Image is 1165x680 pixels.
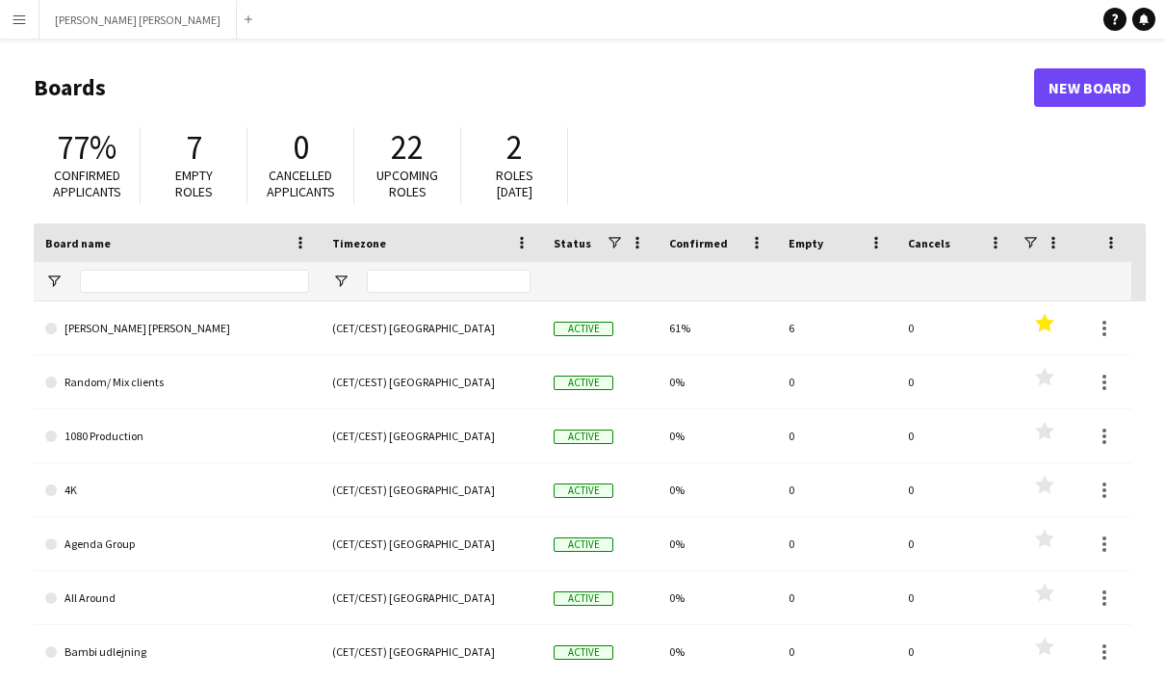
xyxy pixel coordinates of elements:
div: 0 [777,463,896,516]
span: 7 [186,126,202,169]
div: 0% [658,625,777,678]
div: 0 [777,571,896,624]
div: 0% [658,517,777,570]
span: Confirmed applicants [53,167,121,200]
div: 0% [658,463,777,516]
span: Board name [45,236,111,250]
span: Empty [789,236,823,250]
span: Active [554,484,613,498]
div: 61% [658,301,777,354]
a: New Board [1034,68,1146,107]
div: 0% [658,409,777,462]
input: Timezone Filter Input [367,270,531,293]
span: 22 [391,126,424,169]
button: Open Filter Menu [45,273,63,290]
div: 0% [658,571,777,624]
div: (CET/CEST) [GEOGRAPHIC_DATA] [321,571,542,624]
div: 0 [896,625,1016,678]
div: 0 [896,355,1016,408]
a: Random/ Mix clients [45,355,309,409]
div: (CET/CEST) [GEOGRAPHIC_DATA] [321,301,542,354]
div: 0 [896,517,1016,570]
div: 0 [896,409,1016,462]
div: 0 [896,301,1016,354]
span: Status [554,236,591,250]
h1: Boards [34,73,1034,102]
span: Cancelled applicants [267,167,335,200]
a: 1080 Production [45,409,309,463]
div: (CET/CEST) [GEOGRAPHIC_DATA] [321,625,542,678]
div: 0 [896,463,1016,516]
div: (CET/CEST) [GEOGRAPHIC_DATA] [321,463,542,516]
span: 77% [57,126,116,169]
span: Active [554,322,613,336]
button: [PERSON_NAME] [PERSON_NAME] [39,1,237,39]
span: 2 [506,126,523,169]
div: (CET/CEST) [GEOGRAPHIC_DATA] [321,517,542,570]
div: 0 [777,409,896,462]
span: Active [554,376,613,390]
span: Roles [DATE] [496,167,533,200]
span: Active [554,645,613,660]
span: Active [554,591,613,606]
span: Confirmed [669,236,728,250]
span: Upcoming roles [376,167,438,200]
div: (CET/CEST) [GEOGRAPHIC_DATA] [321,409,542,462]
a: 4K [45,463,309,517]
div: 0 [777,517,896,570]
a: Agenda Group [45,517,309,571]
button: Open Filter Menu [332,273,349,290]
a: Bambi udlejning [45,625,309,679]
a: [PERSON_NAME] [PERSON_NAME] [45,301,309,355]
div: 0 [777,625,896,678]
span: Cancels [908,236,950,250]
div: 6 [777,301,896,354]
input: Board name Filter Input [80,270,309,293]
span: 0 [293,126,309,169]
span: Timezone [332,236,386,250]
a: All Around [45,571,309,625]
div: (CET/CEST) [GEOGRAPHIC_DATA] [321,355,542,408]
div: 0 [777,355,896,408]
span: Empty roles [175,167,213,200]
div: 0 [896,571,1016,624]
span: Active [554,430,613,444]
div: 0% [658,355,777,408]
span: Active [554,537,613,552]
